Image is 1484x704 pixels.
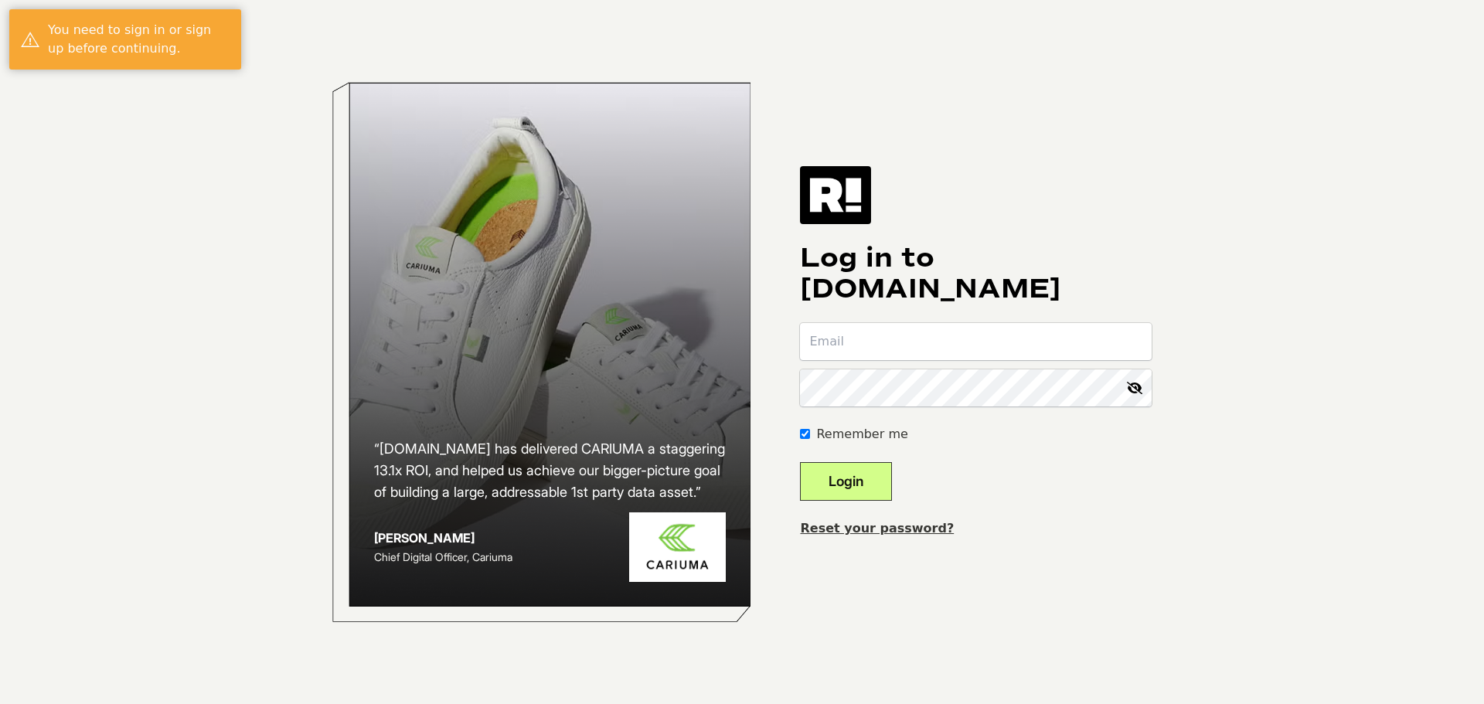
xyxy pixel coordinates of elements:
button: Login [800,462,892,501]
img: Cariuma [629,512,726,583]
img: Retention.com [800,166,871,223]
a: Reset your password? [800,521,954,536]
label: Remember me [816,425,907,444]
div: You need to sign in or sign up before continuing. [48,21,230,58]
strong: [PERSON_NAME] [374,530,475,546]
input: Email [800,323,1152,360]
span: Chief Digital Officer, Cariuma [374,550,512,563]
h2: “[DOMAIN_NAME] has delivered CARIUMA a staggering 13.1x ROI, and helped us achieve our bigger-pic... [374,438,727,503]
h1: Log in to [DOMAIN_NAME] [800,243,1152,304]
